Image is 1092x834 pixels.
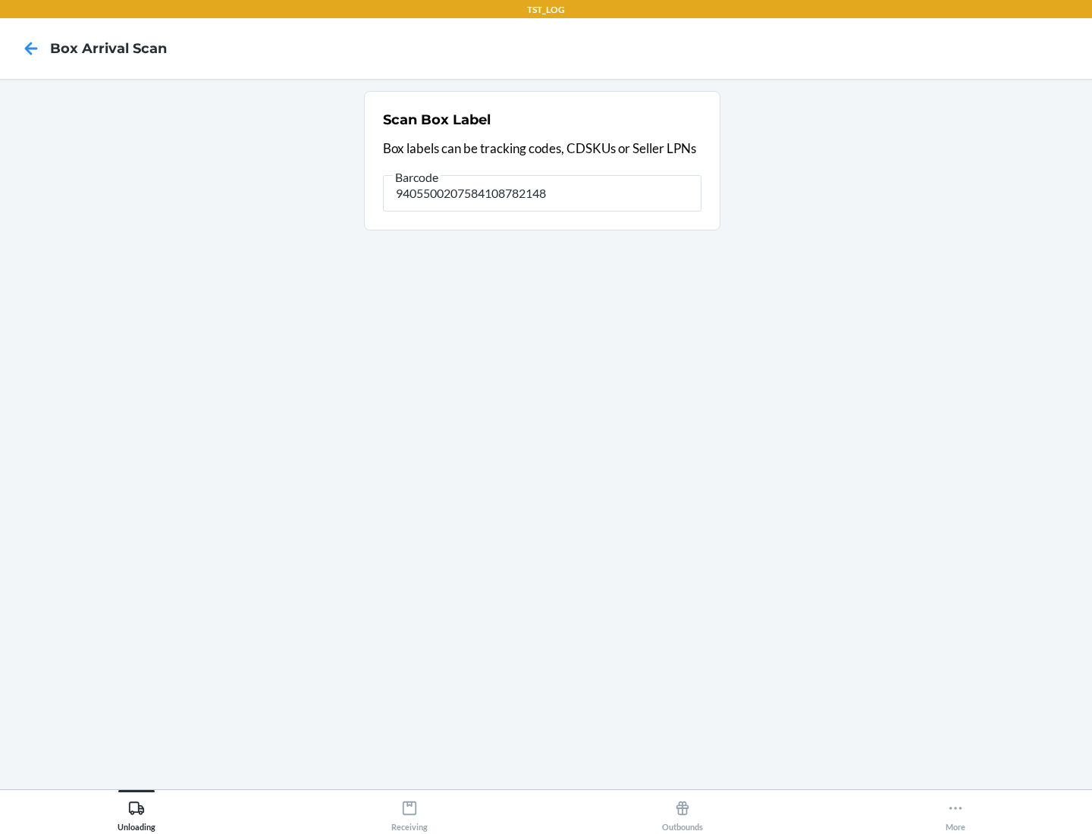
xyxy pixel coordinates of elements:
[393,170,441,185] span: Barcode
[946,794,965,832] div: More
[383,175,701,212] input: Barcode
[273,790,546,832] button: Receiving
[383,110,491,130] h2: Scan Box Label
[662,794,703,832] div: Outbounds
[546,790,819,832] button: Outbounds
[118,794,155,832] div: Unloading
[391,794,428,832] div: Receiving
[819,790,1092,832] button: More
[383,139,701,158] p: Box labels can be tracking codes, CDSKUs or Seller LPNs
[50,39,167,58] h4: Box Arrival Scan
[527,3,565,17] p: TST_LOG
